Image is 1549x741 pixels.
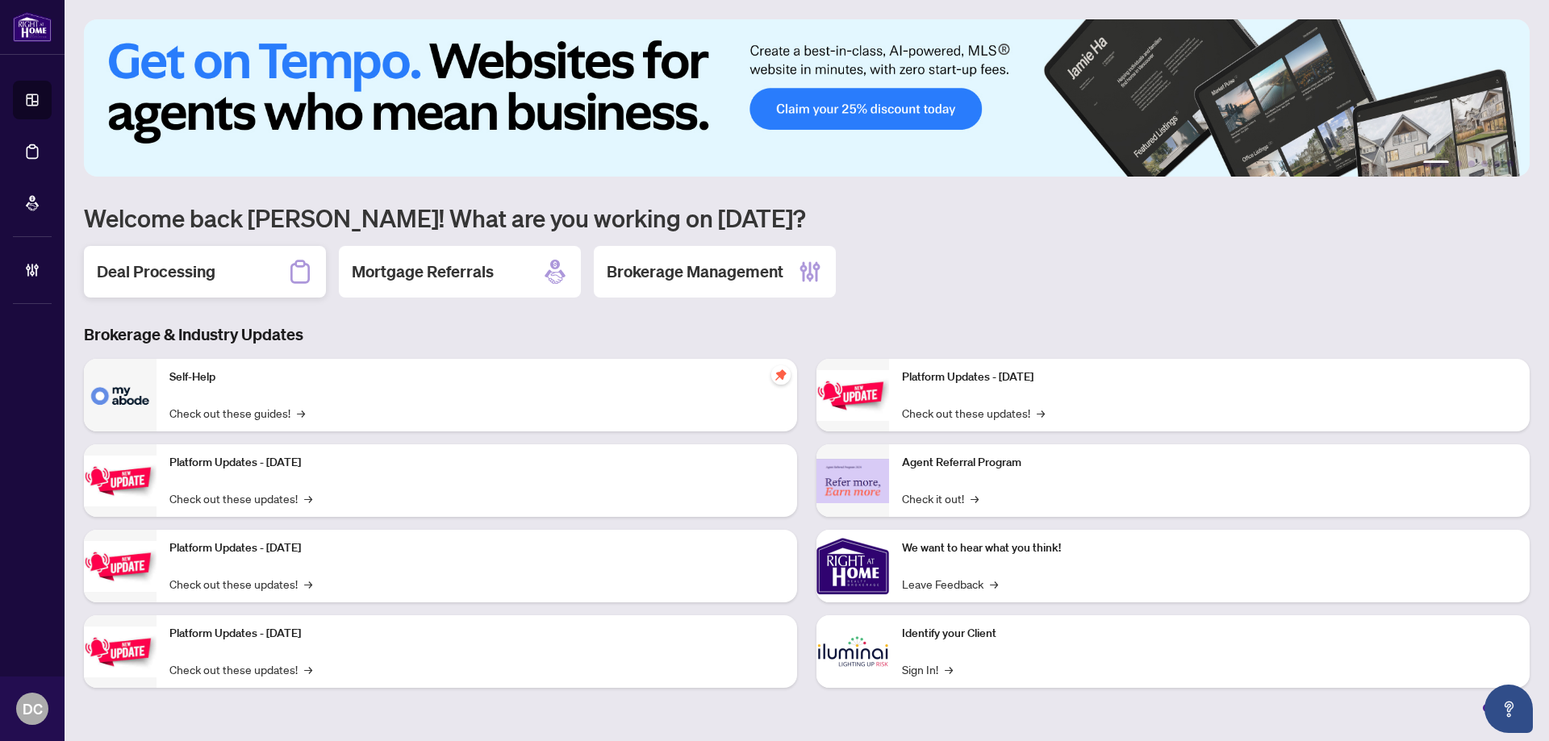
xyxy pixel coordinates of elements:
[902,368,1517,386] p: Platform Updates - [DATE]
[84,359,157,431] img: Self-Help
[816,370,889,421] img: Platform Updates - June 23, 2025
[84,541,157,592] img: Platform Updates - July 21, 2025
[169,454,784,472] p: Platform Updates - [DATE]
[902,454,1517,472] p: Agent Referral Program
[816,530,889,602] img: We want to hear what you think!
[771,365,791,385] span: pushpin
[902,575,998,593] a: Leave Feedback→
[1481,160,1488,167] button: 4
[169,368,784,386] p: Self-Help
[945,660,953,678] span: →
[169,539,784,557] p: Platform Updates - [DATE]
[169,575,312,593] a: Check out these updates!→
[84,627,157,677] img: Platform Updates - July 8, 2025
[1037,404,1045,422] span: →
[84,456,157,506] img: Platform Updates - September 16, 2025
[902,625,1517,643] p: Identify your Client
[816,459,889,503] img: Agent Referral Program
[304,660,312,678] span: →
[304,489,312,507] span: →
[1468,160,1475,167] button: 3
[84,202,1530,233] h1: Welcome back [PERSON_NAME]! What are you working on [DATE]?
[902,539,1517,557] p: We want to hear what you think!
[13,12,52,42] img: logo
[84,19,1530,177] img: Slide 0
[169,625,784,643] p: Platform Updates - [DATE]
[971,489,979,507] span: →
[304,575,312,593] span: →
[169,660,312,678] a: Check out these updates!→
[169,404,305,422] a: Check out these guides!→
[169,489,312,507] a: Check out these updates!→
[1494,160,1501,167] button: 5
[816,615,889,688] img: Identify your Client
[607,260,783,283] h2: Brokerage Management
[1455,160,1462,167] button: 2
[1507,160,1514,167] button: 6
[990,575,998,593] span: →
[902,404,1045,422] a: Check out these updates!→
[352,260,494,283] h2: Mortgage Referrals
[97,260,215,283] h2: Deal Processing
[902,489,979,507] a: Check it out!→
[84,323,1530,346] h3: Brokerage & Industry Updates
[902,660,953,678] a: Sign In!→
[297,404,305,422] span: →
[23,697,43,720] span: DC
[1484,685,1533,733] button: Open asap
[1423,160,1449,167] button: 1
